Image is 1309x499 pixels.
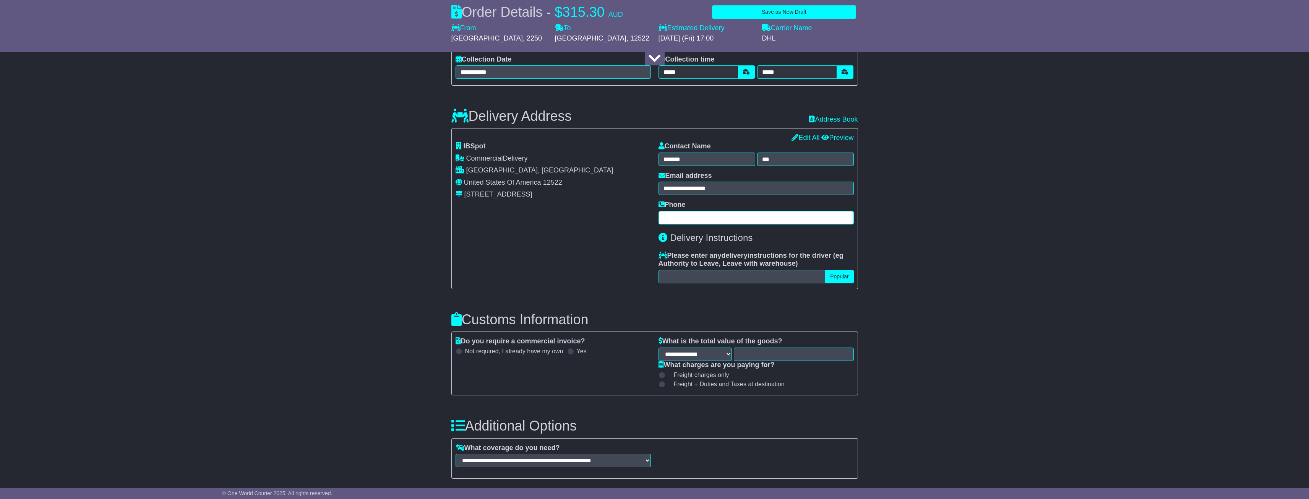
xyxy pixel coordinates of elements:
label: Email address [659,172,712,180]
div: Delivery [456,154,651,163]
span: 12522 [543,179,562,186]
span: Delivery Instructions [670,232,753,243]
label: Phone [659,201,686,209]
label: Contact Name [659,142,711,151]
span: [GEOGRAPHIC_DATA], [GEOGRAPHIC_DATA] [466,166,613,174]
h3: Delivery Address [451,109,572,124]
button: Popular [825,270,853,283]
label: Yes [577,348,587,355]
span: [GEOGRAPHIC_DATA] [451,34,523,42]
span: , 12522 [626,34,649,42]
label: What charges are you paying for? [659,361,775,369]
h3: Additional Options [451,418,858,434]
label: Do you require a commercial invoice? [456,337,585,346]
label: To [555,24,571,33]
label: What coverage do you need? [456,444,560,452]
a: Address Book [809,115,858,123]
button: Save as New Draft [712,5,856,19]
span: eg Authority to Leave, Leave with warehouse [659,252,843,268]
a: Preview [821,134,853,141]
label: Carrier Name [762,24,812,33]
label: What is the total value of the goods? [659,337,782,346]
label: From [451,24,476,33]
span: IBSpot [464,142,486,150]
span: 315.30 [563,4,605,20]
div: DHL [762,34,858,43]
span: delivery [722,252,748,259]
label: Estimated Delivery [659,24,754,33]
span: , 2250 [523,34,542,42]
div: Order Details - [451,4,623,20]
span: © One World Courier 2025. All rights reserved. [222,490,333,496]
span: [GEOGRAPHIC_DATA] [555,34,626,42]
span: Freight + Duties and Taxes at destination [674,380,785,388]
span: United States Of America [464,179,541,186]
div: [STREET_ADDRESS] [464,190,532,199]
a: Edit All [792,134,819,141]
label: Not required, I already have my own [465,348,563,355]
label: Freight charges only [664,371,729,379]
span: Commercial [466,154,503,162]
div: [DATE] (Fri) 17:00 [659,34,754,43]
label: Please enter any instructions for the driver ( ) [659,252,854,268]
span: AUD [608,11,623,18]
span: $ [555,4,563,20]
h3: Customs Information [451,312,858,327]
label: Collection Date [456,55,512,64]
